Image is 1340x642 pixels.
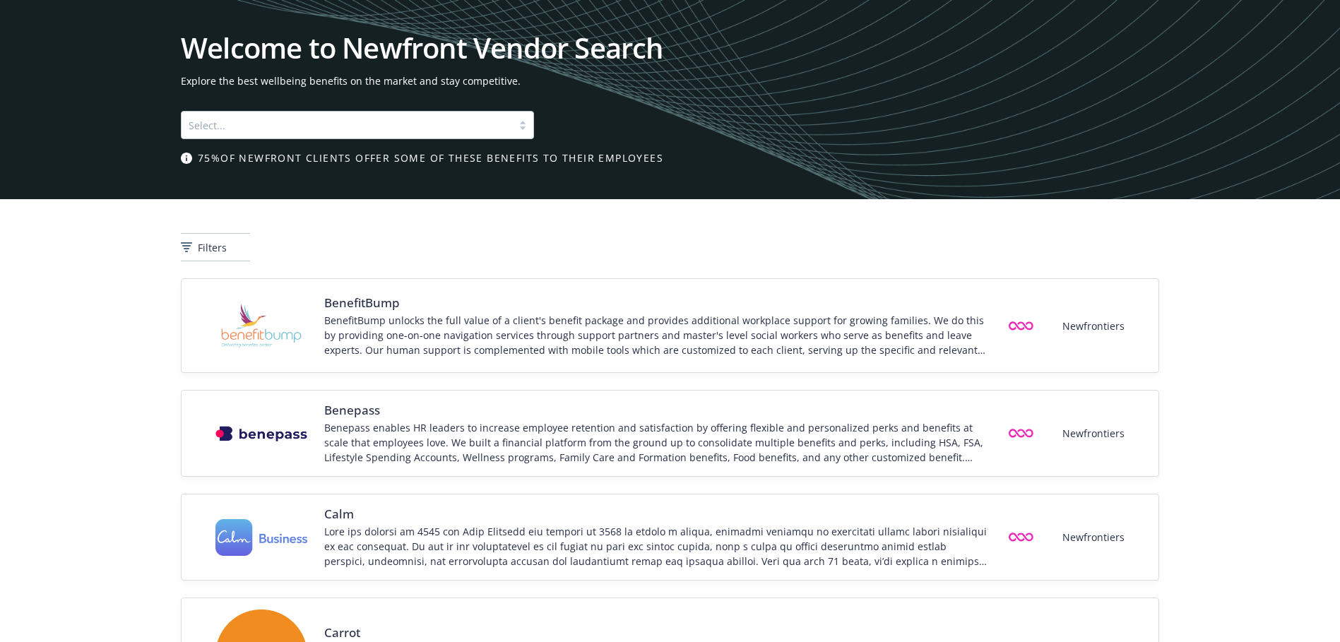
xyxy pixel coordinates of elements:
[181,73,1159,88] span: Explore the best wellbeing benefits on the market and stay competitive.
[324,506,988,523] span: Calm
[324,624,988,641] span: Carrot
[1062,319,1125,333] span: Newfrontiers
[1062,426,1125,441] span: Newfrontiers
[181,233,250,261] button: Filters
[324,295,988,311] span: BenefitBump
[181,34,1159,62] h1: Welcome to Newfront Vendor Search
[198,240,227,255] span: Filters
[1062,530,1125,545] span: Newfrontiers
[324,402,988,419] span: Benepass
[324,524,988,569] div: Lore ips dolorsi am 4545 con Adip Elitsedd eiu tempori ut 3568 la etdolo m aliqua, enimadmi venia...
[215,290,307,361] img: Vendor logo for BenefitBump
[215,519,307,557] img: Vendor logo for Calm
[324,420,988,465] div: Benepass enables HR leaders to increase employee retention and satisfaction by offering flexible ...
[215,426,307,441] img: Vendor logo for Benepass
[324,313,988,357] div: BenefitBump unlocks the full value of a client's benefit package and provides additional workplac...
[198,150,663,165] span: 75% of Newfront clients offer some of these benefits to their employees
